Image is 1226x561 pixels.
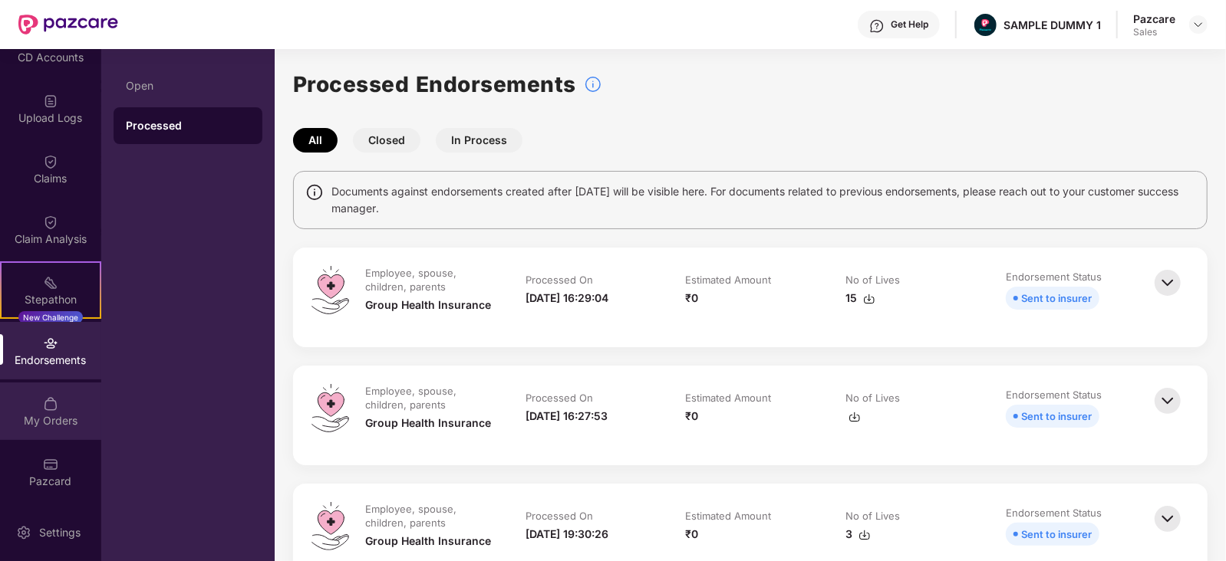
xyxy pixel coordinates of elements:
[1006,506,1102,520] div: Endorsement Status
[526,509,593,523] div: Processed On
[526,408,608,425] div: [DATE] 16:27:53
[43,93,58,109] img: svg+xml;base64,PHN2ZyBpZD0iVXBsb2FkX0xvZ3MiIGRhdGEtbmFtZT0iVXBsb2FkIExvZ3MiIHhtbG5zPSJodHRwOi8vd3...
[845,290,875,307] div: 15
[311,384,349,432] img: svg+xml;base64,PHN2ZyB4bWxucz0iaHR0cDovL3d3dy53My5vcmcvMjAwMC9zdmciIHdpZHRoPSI0OS4zMiIgaGVpZ2h0PS...
[16,525,31,540] img: svg+xml;base64,PHN2ZyBpZD0iU2V0dGluZy0yMHgyMCIgeG1sbnM9Imh0dHA6Ly93d3cudzMub3JnLzIwMDAvc3ZnIiB3aW...
[686,290,699,307] div: ₹0
[1021,290,1092,307] div: Sent to insurer
[1151,384,1185,418] img: svg+xml;base64,PHN2ZyBpZD0iQmFjay0zMngzMiIgeG1sbnM9Imh0dHA6Ly93d3cudzMub3JnLzIwMDAvc3ZnIiB3aWR0aD...
[2,292,100,307] div: Stepathon
[43,215,58,230] img: svg+xml;base64,PHN2ZyBpZD0iQ2xhaW0iIHhtbG5zPSJodHRwOi8vd3d3LnczLm9yZy8yMDAwL3N2ZyIgd2lkdGg9IjIwIi...
[365,533,491,550] div: Group Health Insurance
[686,526,699,543] div: ₹0
[18,311,83,323] div: New Challenge
[686,509,772,523] div: Estimated Amount
[845,273,900,287] div: No of Lives
[126,118,250,133] div: Processed
[353,128,420,153] button: Closed
[365,502,492,530] div: Employee, spouse, children, parents
[305,183,324,202] img: svg+xml;base64,PHN2ZyBpZD0iSW5mbyIgeG1sbnM9Imh0dHA6Ly93d3cudzMub3JnLzIwMDAvc3ZnIiB3aWR0aD0iMTQiIG...
[436,128,522,153] button: In Process
[365,415,491,431] div: Group Health Insurance
[526,391,593,405] div: Processed On
[365,384,492,412] div: Employee, spouse, children, parents
[43,275,58,290] img: svg+xml;base64,PHN2ZyB4bWxucz0iaHR0cDovL3d3dy53My5vcmcvMjAwMC9zdmciIHdpZHRoPSIyMSIgaGVpZ2h0PSIyMC...
[584,75,602,93] img: svg+xml;base64,PHN2ZyBpZD0iSW5mb18tXzMyeDMyIiBkYXRhLW5hbWU9IkluZm8gLSAzMngzMiIgeG1sbnM9Imh0dHA6Ly...
[686,273,772,287] div: Estimated Amount
[974,14,997,36] img: Pazcare_Alternative_logo-01-01.png
[1151,502,1185,536] img: svg+xml;base64,PHN2ZyBpZD0iQmFjay0zMngzMiIgeG1sbnM9Imh0dHA6Ly93d3cudzMub3JnLzIwMDAvc3ZnIiB3aWR0aD...
[1192,18,1205,31] img: svg+xml;base64,PHN2ZyBpZD0iRHJvcGRvd24tMzJ4MzIiIHhtbG5zPSJodHRwOi8vd3d3LnczLm9yZy8yMDAwL3N2ZyIgd2...
[526,290,608,307] div: [DATE] 16:29:04
[845,526,871,543] div: 3
[293,67,576,101] h1: Processed Endorsements
[686,408,699,425] div: ₹0
[526,526,608,543] div: [DATE] 19:30:26
[1021,526,1092,543] div: Sent to insurer
[1021,408,1092,425] div: Sent to insurer
[1133,11,1175,26] div: Pazcare
[331,183,1195,217] span: Documents against endorsements created after [DATE] will be visible here. For documents related t...
[43,336,58,351] img: svg+xml;base64,PHN2ZyBpZD0iRW5kb3JzZW1lbnRzIiB4bWxucz0iaHR0cDovL3d3dy53My5vcmcvMjAwMC9zdmciIHdpZH...
[859,529,871,541] img: svg+xml;base64,PHN2ZyBpZD0iRG93bmxvYWQtMzJ4MzIiIHhtbG5zPSJodHRwOi8vd3d3LnczLm9yZy8yMDAwL3N2ZyIgd2...
[849,411,861,423] img: svg+xml;base64,PHN2ZyBpZD0iRG93bmxvYWQtMzJ4MzIiIHhtbG5zPSJodHRwOi8vd3d3LnczLm9yZy8yMDAwL3N2ZyIgd2...
[43,396,58,412] img: svg+xml;base64,PHN2ZyBpZD0iTXlfT3JkZXJzIiBkYXRhLW5hbWU9Ik15IE9yZGVycyIgeG1sbnM9Imh0dHA6Ly93d3cudz...
[526,273,593,287] div: Processed On
[35,525,85,540] div: Settings
[311,502,349,550] img: svg+xml;base64,PHN2ZyB4bWxucz0iaHR0cDovL3d3dy53My5vcmcvMjAwMC9zdmciIHdpZHRoPSI0OS4zMiIgaGVpZ2h0PS...
[845,391,900,405] div: No of Lives
[869,18,885,34] img: svg+xml;base64,PHN2ZyBpZD0iSGVscC0zMngzMiIgeG1sbnM9Imh0dHA6Ly93d3cudzMub3JnLzIwMDAvc3ZnIiB3aWR0aD...
[43,457,58,472] img: svg+xml;base64,PHN2ZyBpZD0iUGF6Y2FyZCIgeG1sbnM9Imh0dHA6Ly93d3cudzMub3JnLzIwMDAvc3ZnIiB3aWR0aD0iMj...
[1133,26,1175,38] div: Sales
[1006,270,1102,284] div: Endorsement Status
[845,509,900,523] div: No of Lives
[311,266,349,314] img: svg+xml;base64,PHN2ZyB4bWxucz0iaHR0cDovL3d3dy53My5vcmcvMjAwMC9zdmciIHdpZHRoPSI0OS4zMiIgaGVpZ2h0PS...
[1151,266,1185,300] img: svg+xml;base64,PHN2ZyBpZD0iQmFjay0zMngzMiIgeG1sbnM9Imh0dHA6Ly93d3cudzMub3JnLzIwMDAvc3ZnIiB3aWR0aD...
[43,154,58,169] img: svg+xml;base64,PHN2ZyBpZD0iQ2xhaW0iIHhtbG5zPSJodHRwOi8vd3d3LnczLm9yZy8yMDAwL3N2ZyIgd2lkdGg9IjIwIi...
[126,80,250,92] div: Open
[891,18,928,31] div: Get Help
[863,293,875,305] img: svg+xml;base64,PHN2ZyBpZD0iRG93bmxvYWQtMzJ4MzIiIHhtbG5zPSJodHRwOi8vd3d3LnczLm9yZy8yMDAwL3N2ZyIgd2...
[365,297,491,313] div: Group Health Insurance
[1004,18,1101,32] div: SAMPLE DUMMY 1
[365,266,492,294] div: Employee, spouse, children, parents
[1006,388,1102,402] div: Endorsement Status
[293,128,338,153] button: All
[18,15,118,34] img: New Pazcare Logo
[686,391,772,405] div: Estimated Amount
